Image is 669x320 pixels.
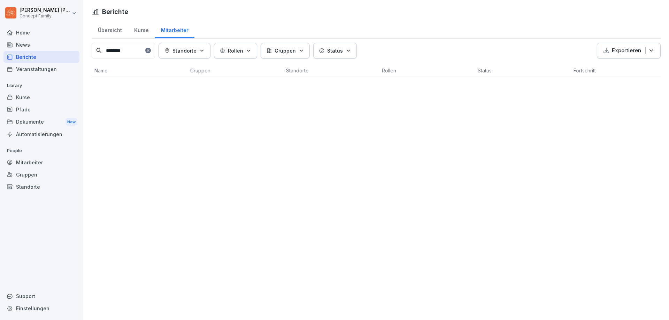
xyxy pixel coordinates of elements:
[3,39,79,51] a: News
[283,64,379,77] th: Standorte
[102,7,128,16] h1: Berichte
[3,290,79,302] div: Support
[3,116,79,128] a: DokumenteNew
[379,64,475,77] th: Rollen
[3,156,79,169] a: Mitarbeiter
[612,47,641,55] p: Exportieren
[3,91,79,103] a: Kurse
[313,43,357,58] button: Status
[275,47,296,54] p: Gruppen
[571,64,667,77] th: Fortschritt
[3,51,79,63] a: Berichte
[214,43,257,58] button: Rollen
[3,116,79,128] div: Dokumente
[3,145,79,156] p: People
[128,21,155,38] a: Kurse
[261,43,310,58] button: Gruppen
[3,80,79,91] p: Library
[3,103,79,116] a: Pfade
[3,128,79,140] a: Automatisierungen
[475,64,571,77] th: Status
[3,63,79,75] a: Veranstaltungen
[92,64,187,77] th: Name
[187,64,283,77] th: Gruppen
[597,43,661,58] button: Exportieren
[20,7,70,13] p: [PERSON_NAME] [PERSON_NAME]
[159,43,210,58] button: Standorte
[3,169,79,181] a: Gruppen
[228,47,243,54] p: Rollen
[155,21,194,38] a: Mitarbeiter
[3,302,79,314] a: Einstellungen
[20,14,70,18] p: Concept Family
[327,47,343,54] p: Status
[172,47,197,54] p: Standorte
[3,181,79,193] a: Standorte
[66,118,77,126] div: New
[92,21,128,38] a: Übersicht
[3,26,79,39] a: Home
